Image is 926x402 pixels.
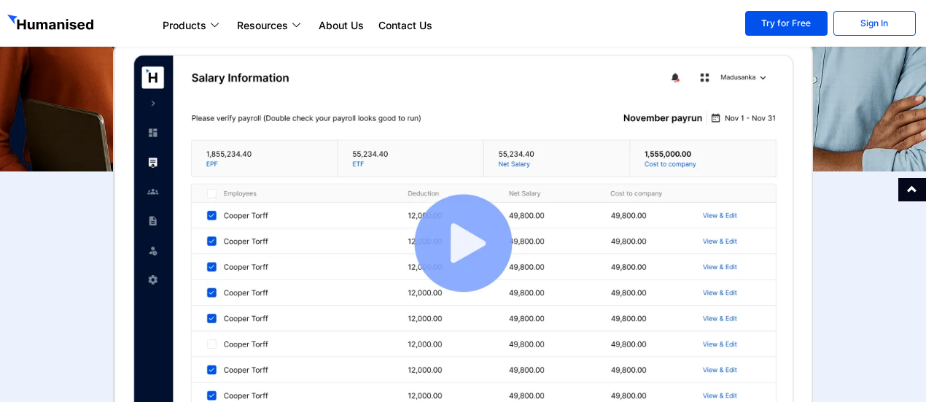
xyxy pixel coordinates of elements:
a: Sign In [833,11,916,36]
a: About Us [311,17,371,34]
img: GetHumanised Logo [7,15,96,34]
a: Products [155,17,230,34]
a: Contact Us [371,17,440,34]
a: Resources [230,17,311,34]
a: Try for Free [745,11,828,36]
